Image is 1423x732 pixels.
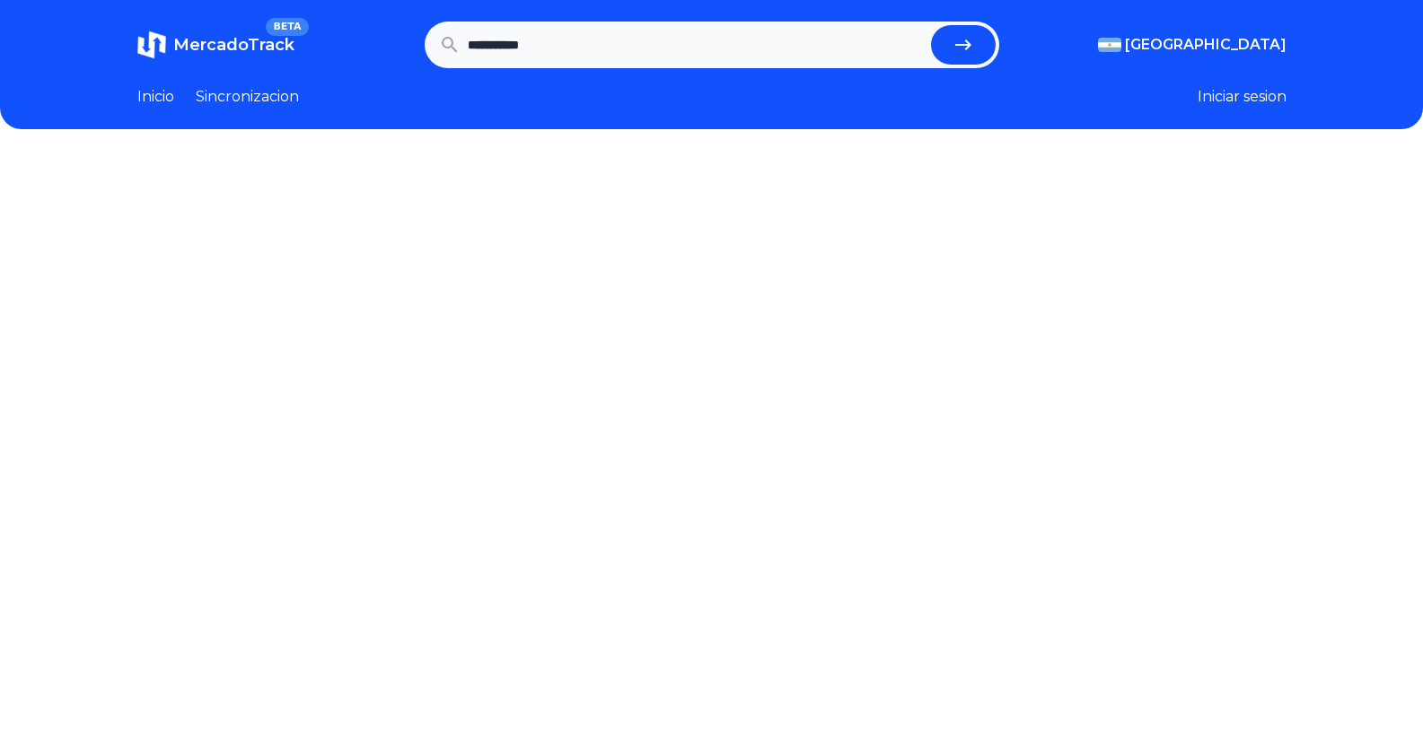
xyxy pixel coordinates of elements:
span: MercadoTrack [173,35,294,55]
img: Argentina [1098,38,1121,52]
span: [GEOGRAPHIC_DATA] [1125,34,1287,56]
span: BETA [266,18,308,36]
a: MercadoTrackBETA [137,30,294,59]
img: MercadoTrack [137,30,166,59]
button: [GEOGRAPHIC_DATA] [1098,34,1287,56]
button: Iniciar sesion [1198,86,1287,108]
a: Sincronizacion [196,86,299,108]
a: Inicio [137,86,174,108]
